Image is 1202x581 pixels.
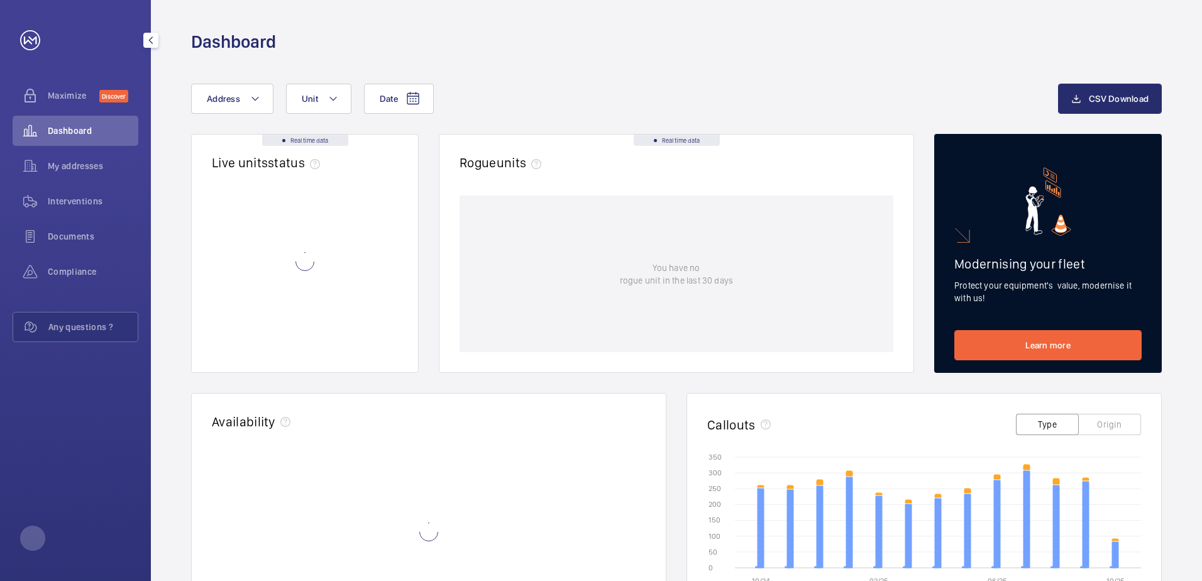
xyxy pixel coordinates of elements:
text: 100 [709,532,720,541]
span: status [268,155,325,170]
span: My addresses [48,160,138,172]
span: Dashboard [48,124,138,137]
button: CSV Download [1058,84,1162,114]
text: 0 [709,563,713,572]
text: 50 [709,548,717,556]
span: Address [207,94,240,104]
p: You have no rogue unit in the last 30 days [620,262,733,287]
text: 150 [709,516,720,524]
span: Date [380,94,398,104]
button: Date [364,84,434,114]
img: marketing-card.svg [1025,167,1071,236]
button: Unit [286,84,351,114]
div: Real time data [262,135,348,146]
h2: Rogue [460,155,546,170]
button: Origin [1078,414,1141,435]
div: Real time data [634,135,720,146]
button: Address [191,84,273,114]
text: 200 [709,500,721,509]
span: Documents [48,230,138,243]
span: Discover [99,90,128,102]
span: Any questions ? [48,321,138,333]
span: Interventions [48,195,138,207]
span: CSV Download [1089,94,1149,104]
button: Type [1016,414,1079,435]
span: Compliance [48,265,138,278]
text: 250 [709,484,721,493]
h2: Live units [212,155,325,170]
span: Unit [302,94,318,104]
h2: Modernising your fleet [954,256,1142,272]
text: 300 [709,468,722,477]
h1: Dashboard [191,30,276,53]
p: Protect your equipment's value, modernise it with us! [954,279,1142,304]
a: Learn more [954,330,1142,360]
text: 350 [709,453,722,462]
h2: Callouts [707,417,756,433]
span: units [497,155,547,170]
h2: Availability [212,414,275,429]
span: Maximize [48,89,99,102]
